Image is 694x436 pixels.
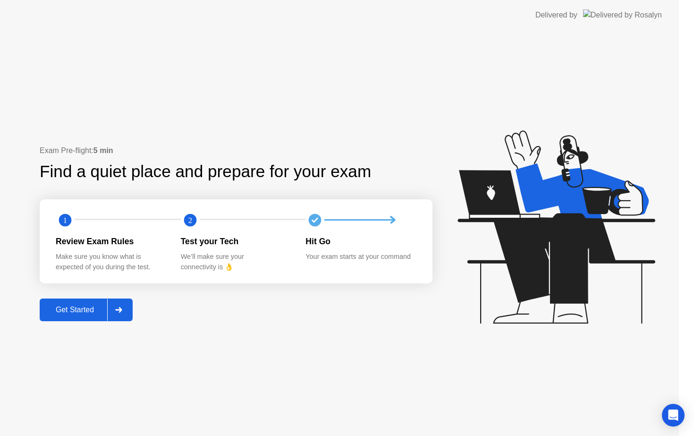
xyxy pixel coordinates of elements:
[40,299,133,321] button: Get Started
[188,215,192,224] text: 2
[56,235,166,248] div: Review Exam Rules
[583,9,662,20] img: Delivered by Rosalyn
[42,306,107,314] div: Get Started
[305,252,415,262] div: Your exam starts at your command
[56,252,166,272] div: Make sure you know what is expected of you during the test.
[181,235,291,248] div: Test your Tech
[63,215,67,224] text: 1
[535,9,577,21] div: Delivered by
[305,235,415,248] div: Hit Go
[40,159,372,184] div: Find a quiet place and prepare for your exam
[181,252,291,272] div: We’ll make sure your connectivity is 👌
[662,404,685,427] div: Open Intercom Messenger
[40,145,432,156] div: Exam Pre-flight:
[93,146,113,154] b: 5 min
